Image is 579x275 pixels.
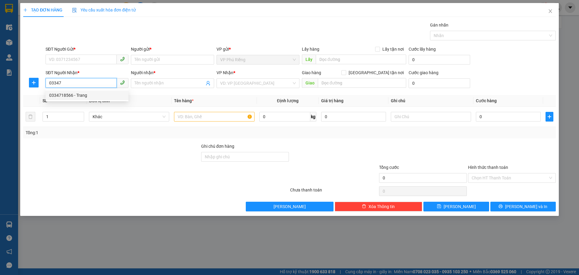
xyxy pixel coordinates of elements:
span: Tên hàng [174,98,194,103]
span: printer [498,204,503,209]
span: Gửi: [5,6,14,12]
span: Giao [302,78,318,88]
span: Lấy [302,55,316,64]
div: VP gửi [217,46,299,52]
span: plus [546,114,553,119]
button: printer[PERSON_NAME] và In [490,202,556,211]
span: Định lượng [277,98,299,103]
span: [GEOGRAPHIC_DATA] tận nơi [346,69,406,76]
span: kg [310,112,316,122]
div: 0334718566 - Trang [49,92,125,99]
input: Dọc đường [318,78,406,88]
input: 0 [321,112,386,122]
span: Cước hàng [476,98,497,103]
button: plus [546,112,553,122]
span: user-add [206,81,210,86]
span: VP Phú Riềng [220,55,296,64]
div: VP Phú Riềng [5,5,53,20]
span: Giá trị hàng [321,98,343,103]
div: 40.000 [5,39,54,46]
div: SĐT Người Gửi [46,46,128,52]
div: VP Quận 5 [58,5,95,20]
span: Xóa Thông tin [369,203,395,210]
div: 0334718566 - Trang [46,90,128,100]
div: Chưa thanh toán [289,187,378,197]
span: SL [43,98,47,103]
span: CR : [5,40,14,46]
input: Cước giao hàng [409,78,470,88]
div: LINH [58,20,95,27]
input: VD: Bàn, Ghế [174,112,254,122]
input: Ghi Chú [391,112,471,122]
span: Lấy tận nơi [380,46,406,52]
span: delete [362,204,366,209]
span: Giao hàng [302,70,321,75]
div: SĐT Người Nhận [46,69,128,76]
div: Người gửi [131,46,214,52]
span: plus [23,8,27,12]
label: Ghi chú đơn hàng [201,144,234,149]
span: [PERSON_NAME] và In [505,203,547,210]
label: Cước lấy hàng [409,47,436,52]
span: Tổng cước [379,165,399,170]
span: [PERSON_NAME] [274,203,306,210]
label: Gán nhãn [430,23,448,27]
button: plus [29,78,39,87]
button: [PERSON_NAME] [246,202,334,211]
span: close [548,9,553,14]
button: deleteXóa Thông tin [335,202,422,211]
th: Ghi chú [388,95,473,107]
img: icon [72,8,77,13]
button: delete [26,112,35,122]
span: plus [29,80,38,85]
span: [PERSON_NAME] [444,203,476,210]
span: TẠO ĐƠN HÀNG [23,8,62,12]
span: VP Nhận [217,70,233,75]
span: phone [120,57,125,62]
div: Tổng: 1 [26,129,223,136]
span: phone [120,80,125,85]
div: [PERSON_NAME] [5,20,53,27]
input: Cước lấy hàng [409,55,470,65]
div: Người nhận [131,69,214,76]
label: Cước giao hàng [409,70,438,75]
button: save[PERSON_NAME] [423,202,489,211]
span: save [437,204,441,209]
input: Dọc đường [316,55,406,64]
span: Lấy hàng [302,47,319,52]
span: Khác [93,112,166,121]
span: Nhận: [58,6,72,12]
input: Ghi chú đơn hàng [201,152,289,162]
label: Hình thức thanh toán [468,165,508,170]
span: Yêu cầu xuất hóa đơn điện tử [72,8,136,12]
button: Close [542,3,559,20]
